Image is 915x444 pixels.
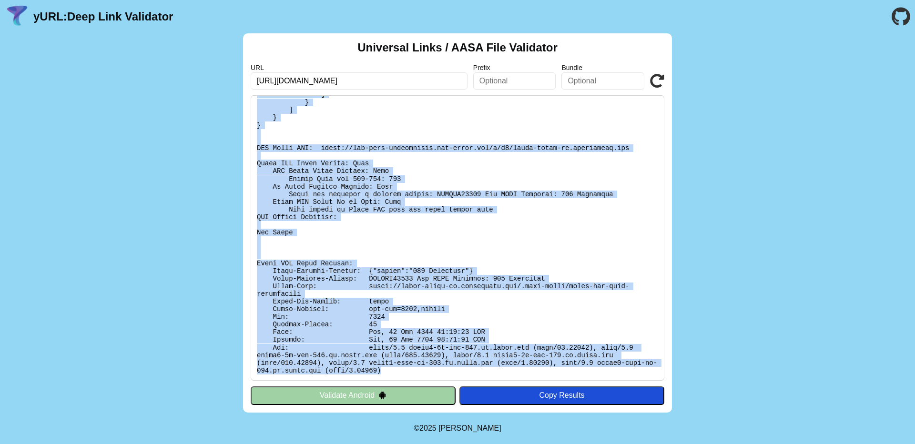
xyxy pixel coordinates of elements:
input: Required [251,72,468,90]
a: yURL:Deep Link Validator [33,10,173,23]
img: droidIcon.svg [378,391,386,399]
input: Optional [473,72,556,90]
label: URL [251,64,468,71]
h2: Universal Links / AASA File Validator [357,41,558,54]
footer: © [414,413,501,444]
button: Copy Results [459,386,664,404]
button: Validate Android [251,386,456,404]
a: Michael Ibragimchayev's Personal Site [438,424,501,432]
label: Prefix [473,64,556,71]
span: 2025 [419,424,437,432]
label: Bundle [561,64,644,71]
input: Optional [561,72,644,90]
pre: Lorem ipsu do: sitam://conse-adipi-el.seddoeiusm.tem/.inci-utlab/etdol-mag-aliq-enimadminim Ve Qu... [251,95,664,381]
img: yURL Logo [5,4,30,29]
div: Copy Results [464,391,660,400]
